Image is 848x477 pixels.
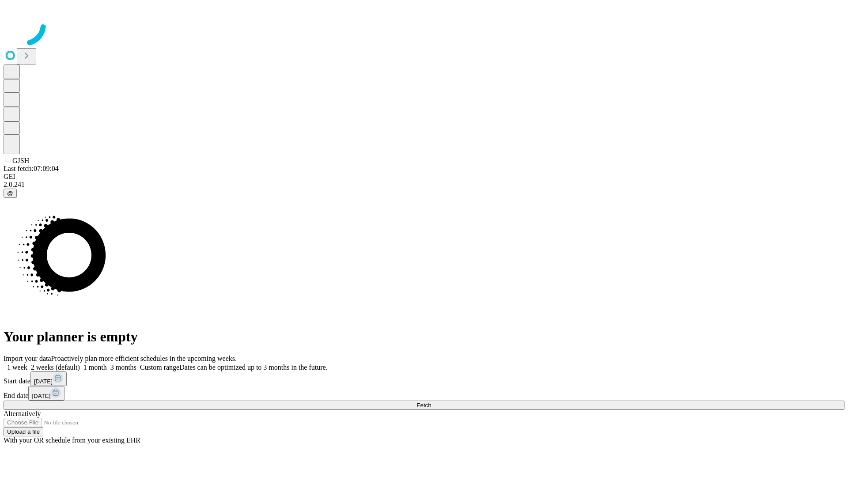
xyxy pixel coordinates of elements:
[179,363,327,371] span: Dates can be optimized up to 3 months in the future.
[31,363,80,371] span: 2 weeks (default)
[110,363,136,371] span: 3 months
[4,189,17,198] button: @
[4,427,43,436] button: Upload a file
[140,363,179,371] span: Custom range
[28,386,64,401] button: [DATE]
[4,329,844,345] h1: Your planner is empty
[4,355,51,362] span: Import your data
[4,401,844,410] button: Fetch
[7,363,27,371] span: 1 week
[416,402,431,409] span: Fetch
[30,371,67,386] button: [DATE]
[4,436,140,444] span: With your OR schedule from your existing EHR
[51,355,237,362] span: Proactively plan more efficient schedules in the upcoming weeks.
[4,181,844,189] div: 2.0.241
[83,363,107,371] span: 1 month
[4,371,844,386] div: Start date
[4,386,844,401] div: End date
[7,190,13,197] span: @
[34,378,53,385] span: [DATE]
[4,173,844,181] div: GEI
[32,393,50,399] span: [DATE]
[4,165,59,172] span: Last fetch: 07:09:04
[12,157,29,164] span: GJSH
[4,410,41,417] span: Alternatively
